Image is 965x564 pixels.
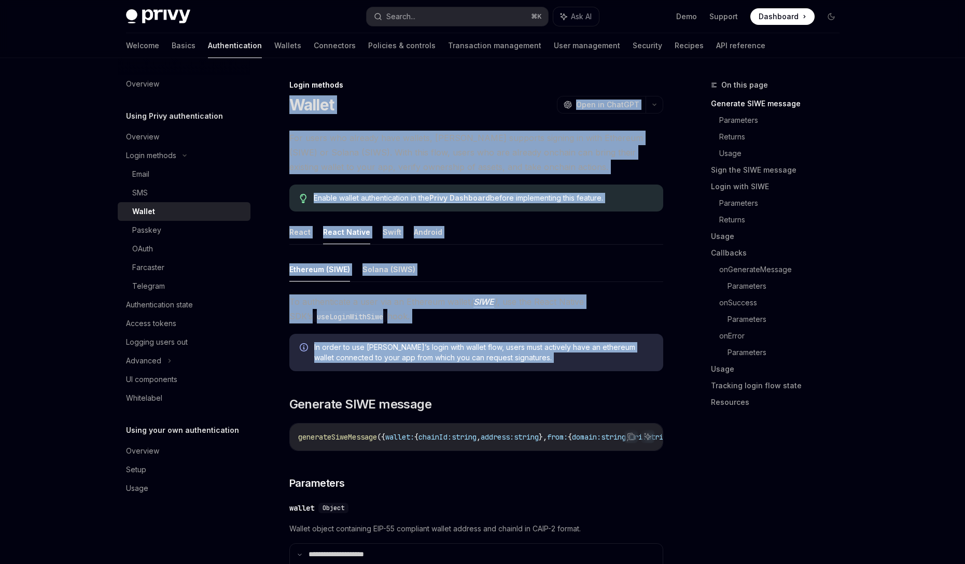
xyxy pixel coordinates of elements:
[429,193,490,203] a: Privy Dashboard
[367,7,548,26] button: Search...⌘K
[481,432,514,442] span: address:
[289,131,663,174] span: For users who already have wallets, [PERSON_NAME] supports signing in with Ethereum (SIWE) or Sol...
[289,294,663,323] span: To authenticate a user via an Ethereum wallet , use the React Native SDK’s hook.
[132,187,148,199] div: SMS
[118,239,250,258] a: OAuth
[118,460,250,479] a: Setup
[126,355,161,367] div: Advanced
[118,221,250,239] a: Passkey
[759,11,799,22] span: Dashboard
[711,394,848,411] a: Resources
[132,224,161,236] div: Passkey
[568,432,572,442] span: {
[314,342,653,363] span: In order to use [PERSON_NAME]’s login with wallet flow, users must actively have an ethereum wall...
[711,228,848,245] a: Usage
[624,430,638,443] button: Copy the contents from the code block
[414,432,418,442] span: {
[126,131,159,143] div: Overview
[126,445,159,457] div: Overview
[750,8,815,25] a: Dashboard
[601,432,626,442] span: string
[289,476,345,490] span: Parameters
[132,261,164,274] div: Farcaster
[118,184,250,202] a: SMS
[448,33,541,58] a: Transaction management
[675,33,704,58] a: Recipes
[126,482,148,495] div: Usage
[314,193,652,203] span: Enable wallet authentication in the before implementing this feature.
[118,128,250,146] a: Overview
[126,463,146,476] div: Setup
[126,336,188,348] div: Logging users out
[531,12,542,21] span: ⌘ K
[711,162,848,178] a: Sign the SIWE message
[719,212,848,228] a: Returns
[557,96,646,114] button: Open in ChatGPT
[289,95,334,114] h1: Wallet
[298,432,377,442] span: generateSiweMessage
[719,294,848,311] a: onSuccess
[576,100,639,110] span: Open in ChatGPT
[126,317,176,330] div: Access tokens
[377,432,385,442] span: ({
[313,311,387,322] code: useLoginWithSiwe
[716,33,765,58] a: API reference
[728,278,848,294] a: Parameters
[571,11,592,22] span: Ask AI
[208,33,262,58] a: Authentication
[172,33,195,58] a: Basics
[118,277,250,295] a: Telegram
[539,432,547,442] span: },
[711,178,848,195] a: Login with SIWE
[132,280,165,292] div: Telegram
[323,220,370,244] button: React Native
[641,430,654,443] button: Ask AI
[368,33,436,58] a: Policies & controls
[711,377,848,394] a: Tracking login flow state
[630,432,647,442] span: uri:
[470,297,497,307] em: ( )
[452,432,477,442] span: string
[385,432,414,442] span: wallet:
[289,220,311,244] button: React
[118,258,250,277] a: Farcaster
[289,503,314,513] div: wallet
[323,504,344,512] span: Object
[118,479,250,498] a: Usage
[383,220,401,244] button: Swift
[132,243,153,255] div: OAuth
[126,9,190,24] img: dark logo
[572,432,601,442] span: domain:
[118,333,250,351] a: Logging users out
[132,205,155,218] div: Wallet
[118,202,250,221] a: Wallet
[386,10,415,23] div: Search...
[118,75,250,93] a: Overview
[728,344,848,361] a: Parameters
[711,245,848,261] a: Callbacks
[118,295,250,314] a: Authentication state
[414,220,442,244] button: Android
[289,523,663,535] span: Wallet object containing EIP-55 compliant wallet address and chainId in CAIP-2 format.
[719,129,848,145] a: Returns
[728,311,848,328] a: Parameters
[477,432,481,442] span: ,
[362,257,415,281] button: Solana (SIWS)
[289,80,663,90] div: Login methods
[118,442,250,460] a: Overview
[709,11,738,22] a: Support
[300,194,307,203] svg: Tip
[289,257,350,281] button: Ethereum (SIWE)
[126,392,162,404] div: Whitelabel
[514,432,539,442] span: string
[126,110,223,122] h5: Using Privy authentication
[719,328,848,344] a: onError
[547,432,568,442] span: from:
[711,361,848,377] a: Usage
[418,432,452,442] span: chainId:
[711,95,848,112] a: Generate SIWE message
[633,33,662,58] a: Security
[719,261,848,278] a: onGenerateMessage
[314,33,356,58] a: Connectors
[647,432,672,442] span: string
